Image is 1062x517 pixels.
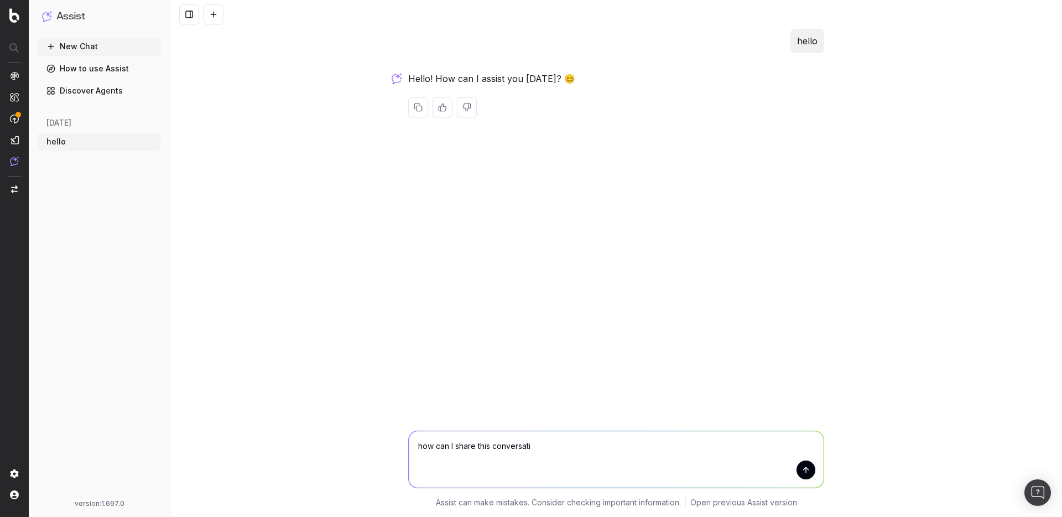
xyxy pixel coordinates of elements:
img: Activation [10,114,19,123]
h1: Assist [56,9,85,24]
img: Assist [10,157,19,166]
img: Botify logo [9,8,19,23]
a: How to use Assist [38,60,161,77]
div: version: 1.697.0 [42,499,157,508]
img: Intelligence [10,92,19,102]
img: Setting [10,469,19,478]
a: Open previous Assist version [690,497,797,508]
img: Botify assist logo [392,73,402,84]
img: My account [10,490,19,499]
p: Assist can make mistakes. Consider checking important information. [436,497,681,508]
img: Switch project [11,185,18,193]
img: Studio [10,136,19,144]
div: Open Intercom Messenger [1024,479,1051,506]
button: Assist [42,9,157,24]
button: hello [38,133,161,151]
textarea: how can I share this conversat [409,431,824,488]
a: Discover Agents [38,82,161,100]
img: Analytics [10,71,19,80]
span: hello [46,136,66,147]
p: Hello! How can I assist you [DATE]? 😊 [408,71,824,86]
span: [DATE] [46,117,71,128]
p: hello [797,33,818,49]
button: New Chat [38,38,161,55]
img: Assist [42,11,52,22]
